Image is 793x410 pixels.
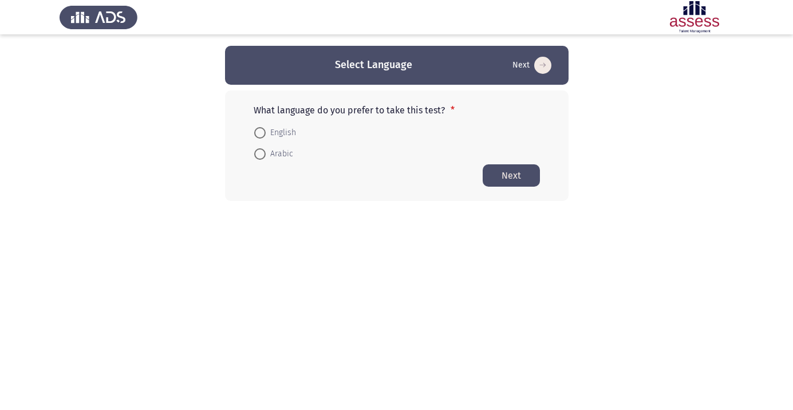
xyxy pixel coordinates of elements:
[254,105,540,116] p: What language do you prefer to take this test?
[266,126,296,140] span: English
[656,1,733,33] img: Assessment logo of Development Assessment R1 (EN/AR)
[335,58,412,72] h3: Select Language
[483,164,540,187] button: Start assessment
[266,147,293,161] span: Arabic
[509,56,555,74] button: Start assessment
[60,1,137,33] img: Assess Talent Management logo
